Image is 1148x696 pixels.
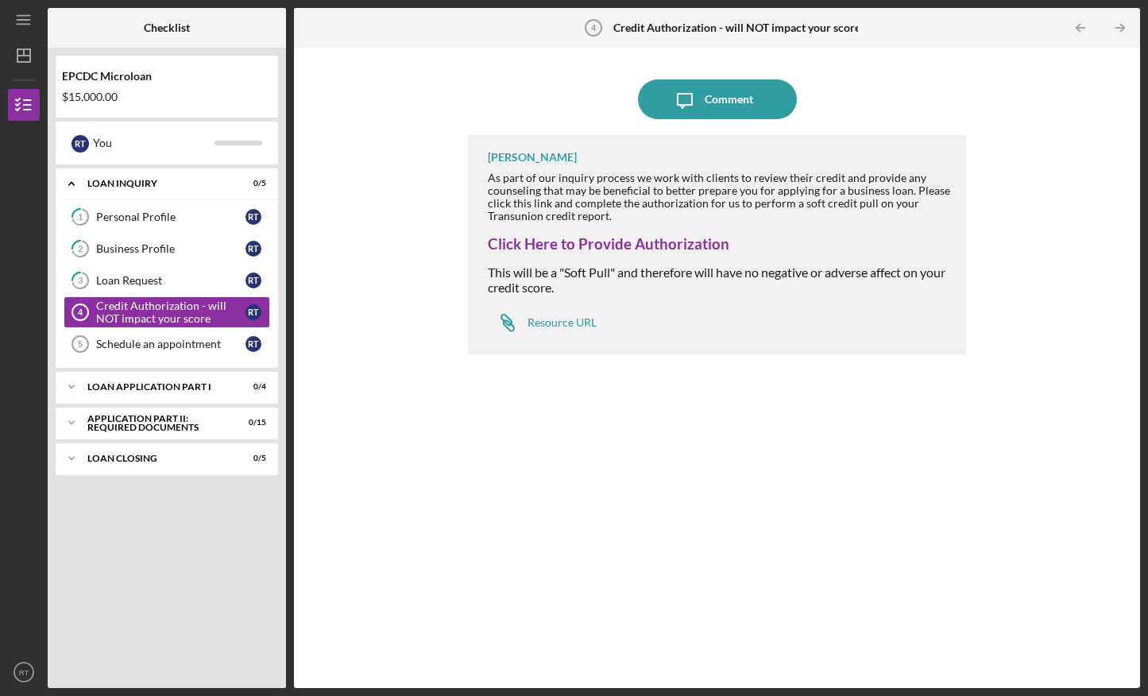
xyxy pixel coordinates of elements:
div: 0 / 5 [238,179,266,188]
div: $15,000.00 [62,91,272,103]
div: EPCDC Microloan [62,70,272,83]
div: Loan Application Part I [87,382,226,392]
div: Loan Request [96,274,245,287]
a: Resource URL [488,307,597,338]
div: 0 / 15 [238,418,266,427]
span: This will be a "Soft Pull" and therefore will have no negative or adverse affect on your credit s... [488,265,945,294]
a: 5Schedule an appointmentRT [64,328,270,360]
div: Schedule an appointment [96,338,245,350]
tspan: 1 [78,212,83,222]
b: Checklist [144,21,190,34]
div: [PERSON_NAME] [488,151,577,164]
div: 0 / 4 [238,382,266,392]
div: R T [245,209,261,225]
div: Business Profile [96,242,245,255]
tspan: 5 [78,339,83,349]
button: Comment [638,79,797,119]
div: R T [245,241,261,257]
div: R T [72,135,89,153]
div: Application Part II: Required Documents [87,414,226,432]
div: Loan Inquiry [87,179,226,188]
div: R T [245,336,261,352]
div: You [93,130,215,157]
div: Loan Closing [87,454,226,463]
a: 2Business ProfileRT [64,233,270,265]
text: RT [19,668,29,677]
div: Credit Authorization - will NOT impact your score [96,300,245,325]
b: Credit Authorization - will NOT impact your score [613,21,860,34]
div: 0 / 5 [238,454,266,463]
tspan: 2 [78,244,83,254]
div: R T [245,273,261,288]
div: Comment [705,79,753,119]
tspan: 3 [78,276,83,286]
a: 1Personal ProfileRT [64,201,270,233]
div: Resource URL [528,316,597,329]
a: Click Here to Provide Authorization [488,235,729,253]
div: R T [245,304,261,320]
tspan: 4 [78,307,83,317]
button: RT [8,656,40,688]
tspan: 4 [591,23,597,33]
div: As part of our inquiry process we work with clients to review their credit and provide any counse... [488,172,950,222]
a: 3Loan RequestRT [64,265,270,296]
a: 4Credit Authorization - will NOT impact your scoreRT [64,296,270,328]
div: Personal Profile [96,211,245,223]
